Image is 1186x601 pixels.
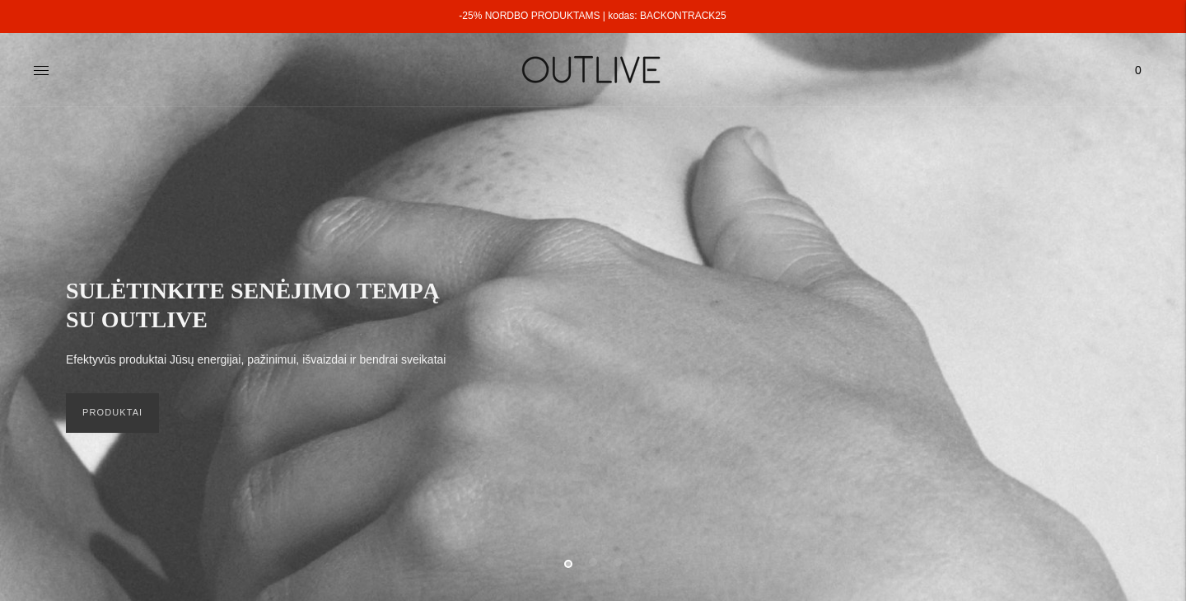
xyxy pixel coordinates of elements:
button: Move carousel to slide 3 [614,558,622,566]
span: 0 [1127,59,1150,82]
p: Efektyvūs produktai Jūsų energijai, pažinimui, išvaizdai ir bendrai sveikatai [66,350,446,370]
button: Move carousel to slide 1 [564,560,572,568]
img: OUTLIVE [490,41,696,98]
a: PRODUKTAI [66,393,159,433]
a: -25% NORDBO PRODUKTAMS | kodas: BACKONTRACK25 [459,10,726,21]
a: 0 [1123,52,1153,88]
button: Move carousel to slide 2 [589,558,597,566]
h2: SULĖTINKITE SENĖJIMO TEMPĄ SU OUTLIVE [66,276,461,334]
